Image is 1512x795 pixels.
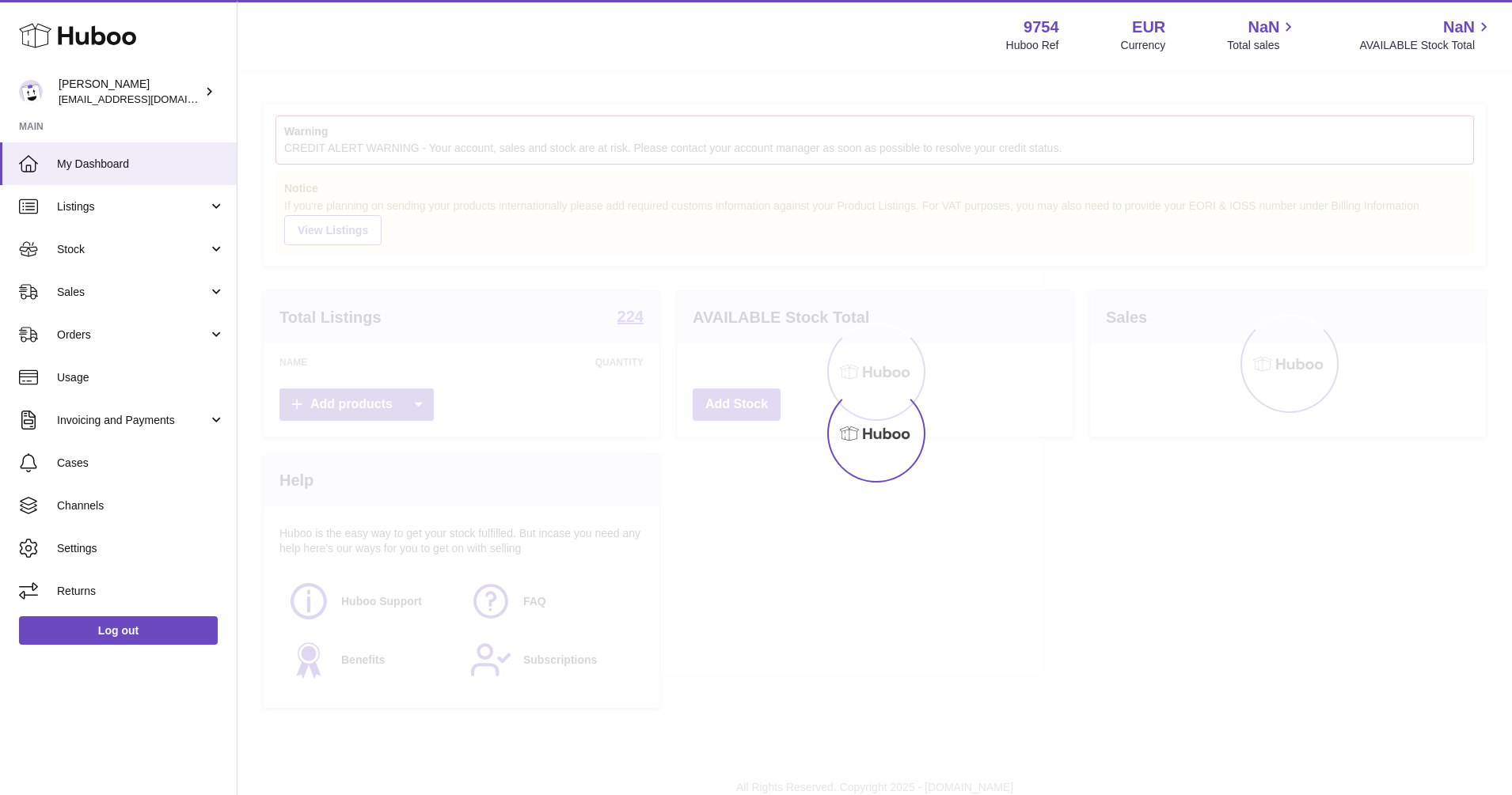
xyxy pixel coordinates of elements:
[59,77,201,107] div: [PERSON_NAME]
[1024,17,1059,38] strong: 9754
[57,584,225,599] span: Returns
[57,285,208,300] span: Sales
[1443,17,1475,38] span: NaN
[57,456,225,471] span: Cases
[19,616,218,645] a: Log out
[57,370,225,385] span: Usage
[1227,38,1297,53] span: Total sales
[1359,38,1493,53] span: AVAILABLE Stock Total
[57,498,225,513] span: Channels
[1006,38,1059,53] div: Huboo Ref
[57,327,208,343] span: Orders
[1132,17,1165,38] strong: EUR
[19,80,43,104] img: info@fieldsluxury.london
[57,199,208,214] span: Listings
[1121,38,1166,53] div: Currency
[1359,17,1493,53] a: NaN AVAILABLE Stock Total
[59,93,233,105] span: [EMAIL_ADDRESS][DOMAIN_NAME]
[1248,17,1279,38] span: NaN
[57,242,208,257] span: Stock
[57,413,208,428] span: Invoicing and Payments
[57,541,225,556] span: Settings
[1227,17,1297,53] a: NaN Total sales
[57,157,225,172] span: My Dashboard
